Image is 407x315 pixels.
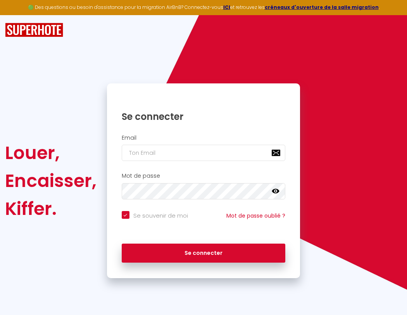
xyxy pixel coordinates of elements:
[122,244,286,263] button: Se connecter
[5,167,97,195] div: Encaisser,
[122,111,286,123] h1: Se connecter
[226,212,285,220] a: Mot de passe oublié ?
[5,139,97,167] div: Louer,
[122,173,286,179] h2: Mot de passe
[265,4,379,10] a: créneaux d'ouverture de la salle migration
[122,135,286,141] h2: Email
[122,145,286,161] input: Ton Email
[223,4,230,10] a: ICI
[5,195,97,223] div: Kiffer.
[5,23,63,37] img: SuperHote logo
